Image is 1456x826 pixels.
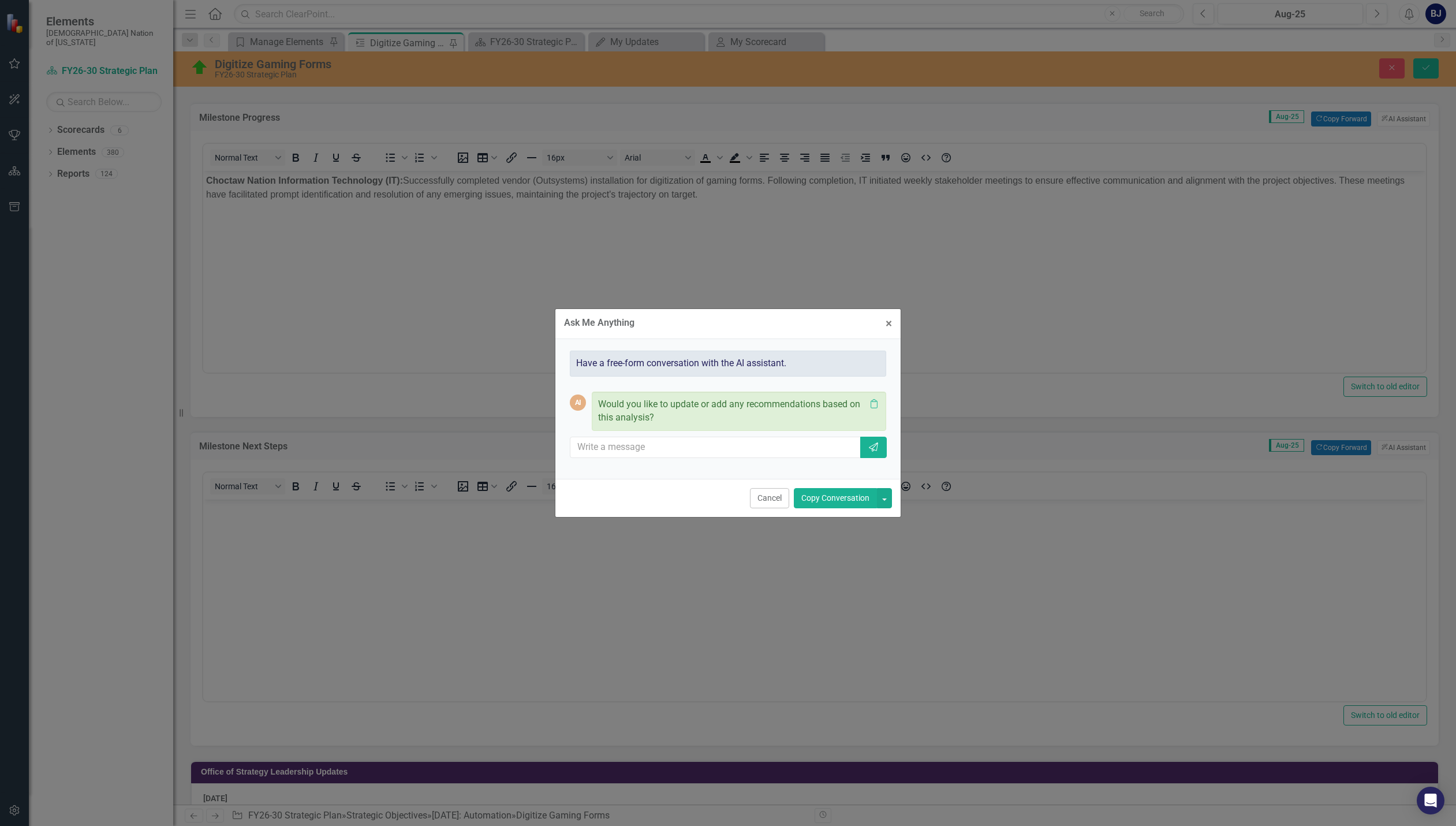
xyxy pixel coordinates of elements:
div: Ask Me Anything [564,318,634,328]
span: × [886,317,892,330]
strong: Choctaw Nation Information Technology (IT): [3,5,200,14]
button: Cancel [750,488,789,508]
div: Open Intercom Messenger [1417,787,1444,814]
div: Have a free-form conversation with the AI assistant. [570,351,886,377]
p: Would you like to update or add any recommendations based on this analysis? [598,398,865,425]
button: Copy Conversation [794,488,877,508]
input: Write a message [570,437,861,458]
div: AI [570,395,586,411]
p: Successfully completed vendor (Outsystems) installation for digitization of gaming forms. Followi... [3,3,1220,31]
